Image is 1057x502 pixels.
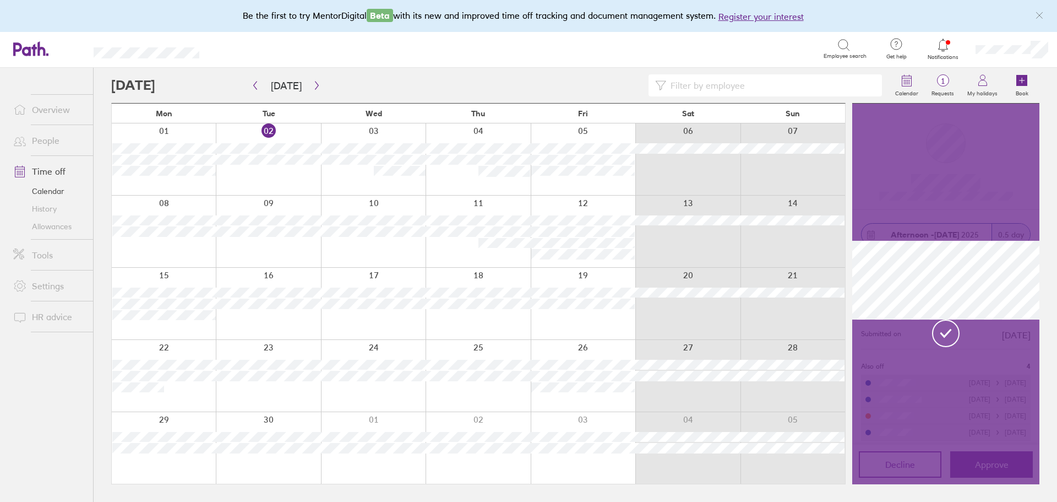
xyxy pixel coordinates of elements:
[786,109,800,118] span: Sun
[471,109,485,118] span: Thu
[889,68,925,103] a: Calendar
[262,77,310,95] button: [DATE]
[925,77,961,85] span: 1
[243,9,815,23] div: Be the first to try MentorDigital with its new and improved time off tracking and document manage...
[4,129,93,152] a: People
[961,68,1004,103] a: My holidays
[925,37,961,61] a: Notifications
[4,306,93,328] a: HR advice
[367,9,393,22] span: Beta
[229,44,257,53] div: Search
[925,54,961,61] span: Notifications
[879,53,914,60] span: Get help
[666,75,875,96] input: Filter by employee
[578,109,588,118] span: Fri
[4,160,93,182] a: Time off
[4,182,93,200] a: Calendar
[718,10,804,23] button: Register your interest
[682,109,694,118] span: Sat
[1004,68,1039,103] a: Book
[366,109,382,118] span: Wed
[263,109,275,118] span: Tue
[4,218,93,235] a: Allowances
[4,99,93,121] a: Overview
[925,68,961,103] a: 1Requests
[4,200,93,218] a: History
[4,244,93,266] a: Tools
[925,87,961,97] label: Requests
[961,87,1004,97] label: My holidays
[4,275,93,297] a: Settings
[824,53,867,60] span: Employee search
[1009,87,1035,97] label: Book
[889,87,925,97] label: Calendar
[156,109,172,118] span: Mon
